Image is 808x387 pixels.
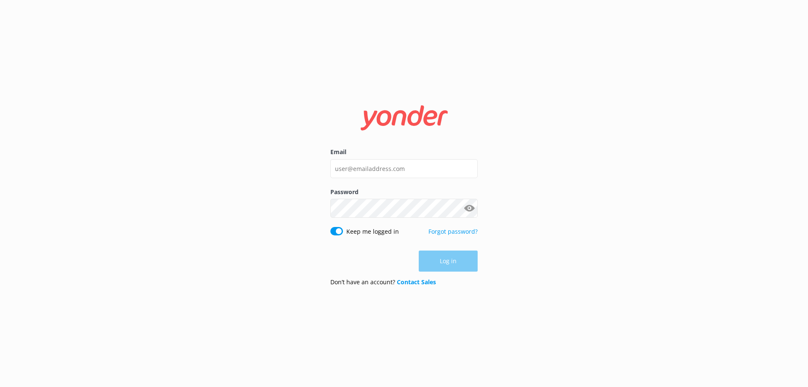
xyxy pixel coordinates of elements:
[397,278,436,286] a: Contact Sales
[330,147,478,157] label: Email
[428,227,478,235] a: Forgot password?
[330,159,478,178] input: user@emailaddress.com
[330,187,478,197] label: Password
[461,200,478,217] button: Show password
[346,227,399,236] label: Keep me logged in
[330,278,436,287] p: Don’t have an account?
